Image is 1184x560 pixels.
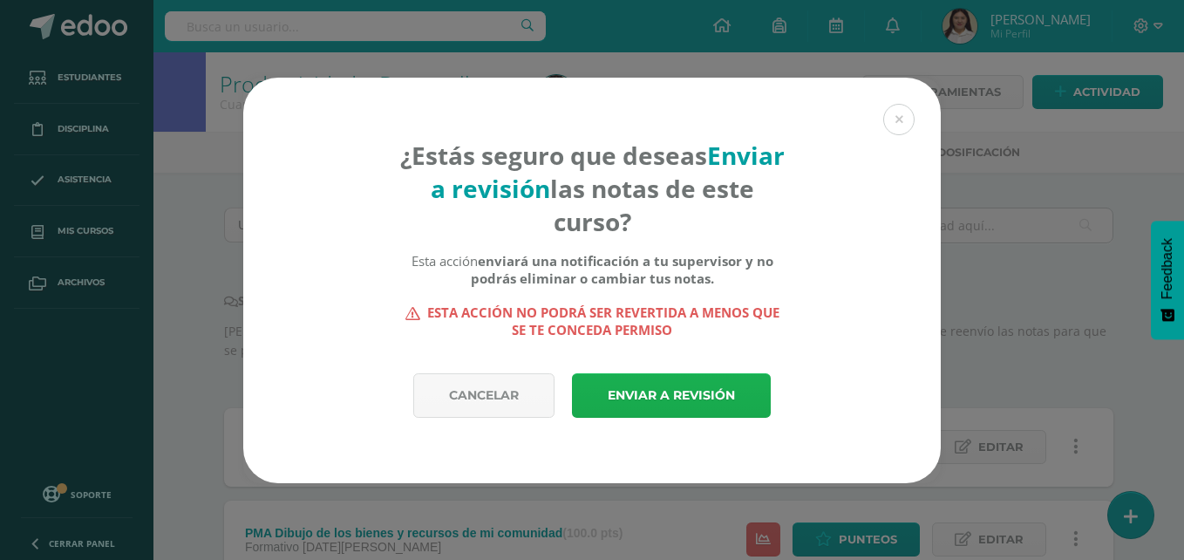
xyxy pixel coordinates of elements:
[399,139,786,238] h4: ¿Estás seguro que deseas las notas de este curso?
[572,373,771,418] a: Enviar a revisión
[431,139,785,205] strong: Enviar a revisión
[1151,221,1184,339] button: Feedback - Mostrar encuesta
[399,304,786,338] strong: Esta acción no podrá ser revertida a menos que se te conceda permiso
[399,252,786,287] div: Esta acción
[471,252,773,287] b: enviará una notificación a tu supervisor y no podrás eliminar o cambiar tus notas.
[1160,238,1175,299] span: Feedback
[413,373,555,418] a: Cancelar
[883,104,915,135] button: Close (Esc)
